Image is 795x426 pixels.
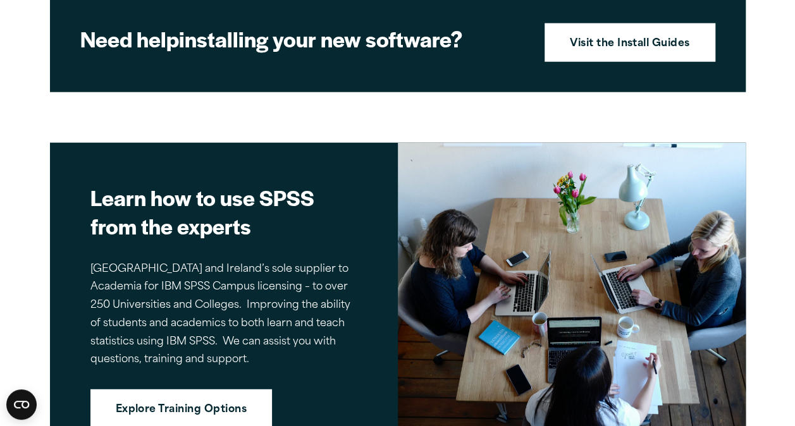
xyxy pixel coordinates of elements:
[80,25,523,53] h2: installing your new software?
[80,23,179,54] strong: Need help
[90,260,357,370] p: [GEOGRAPHIC_DATA] and Ireland’s sole supplier to Academia for IBM SPSS Campus licensing – to over...
[570,36,690,52] strong: Visit the Install Guides
[6,389,37,420] button: Open CMP widget
[90,183,357,240] h2: Learn how to use SPSS from the experts
[545,23,715,63] a: Visit the Install Guides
